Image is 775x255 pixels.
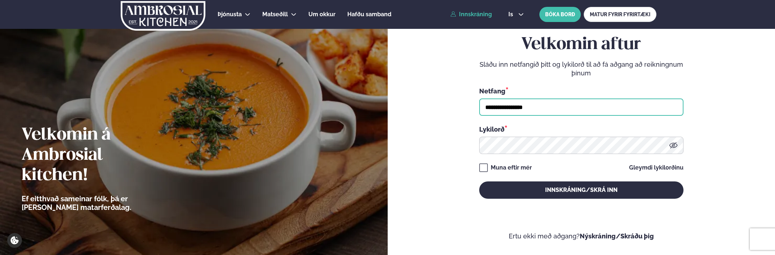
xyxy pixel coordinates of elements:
[479,124,683,134] div: Lykilorð
[450,11,492,18] a: Innskráning
[629,165,683,171] a: Gleymdi lykilorðinu
[218,11,242,18] span: Þjónusta
[479,86,683,96] div: Netfang
[508,12,515,17] span: is
[218,10,242,19] a: Þjónusta
[308,11,335,18] span: Um okkur
[479,60,683,78] p: Sláðu inn netfangið þitt og lykilorð til að fá aðgang að reikningnum þínum
[347,11,391,18] span: Hafðu samband
[120,1,206,31] img: logo
[584,7,656,22] a: MATUR FYRIR FYRIRTÆKI
[308,10,335,19] a: Um okkur
[262,11,288,18] span: Matseðill
[22,125,171,186] h2: Velkomin á Ambrosial kitchen!
[479,35,683,55] h2: Velkomin aftur
[539,7,581,22] button: BÓKA BORÐ
[347,10,391,19] a: Hafðu samband
[262,10,288,19] a: Matseðill
[7,233,22,248] a: Cookie settings
[580,232,654,240] a: Nýskráning/Skráðu þig
[409,232,754,241] p: Ertu ekki með aðgang?
[479,181,683,199] button: Innskráning/Skrá inn
[22,194,171,212] p: Ef eitthvað sameinar fólk, þá er [PERSON_NAME] matarferðalag.
[503,12,530,17] button: is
